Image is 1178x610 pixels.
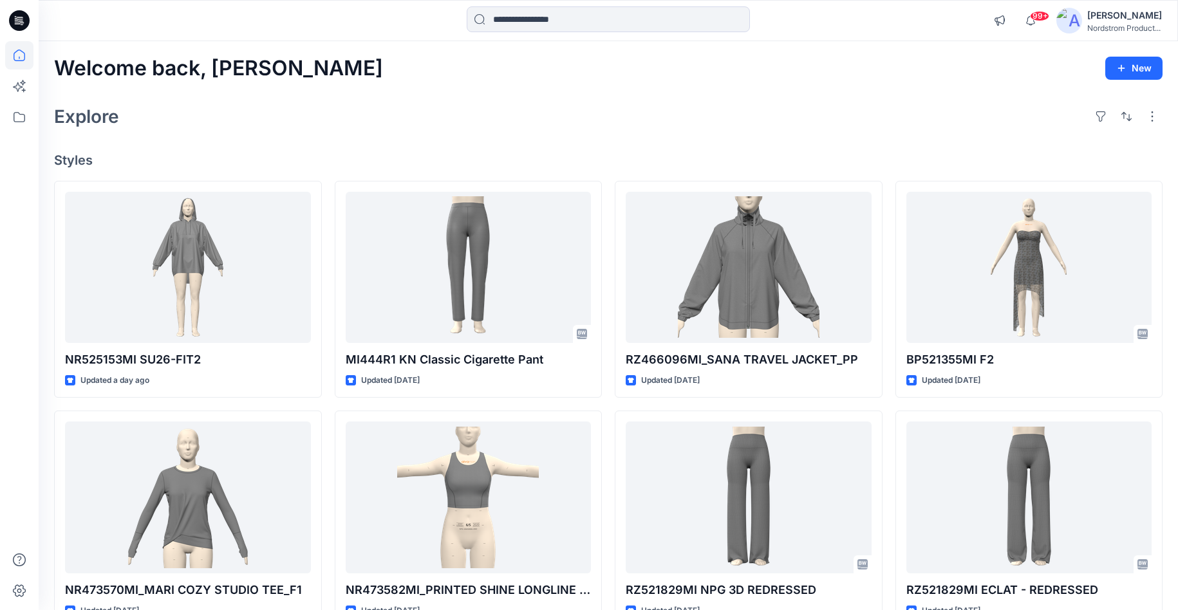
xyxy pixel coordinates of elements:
p: Updated a day ago [80,374,149,387]
p: RZ521829MI NPG 3D REDRESSED [626,581,872,599]
button: New [1105,57,1163,80]
h2: Welcome back, [PERSON_NAME] [54,57,383,80]
a: RZ521829MI ECLAT - REDRESSED [906,421,1152,573]
a: NR473582MI_PRINTED SHINE LONGLINE BRA [346,421,592,573]
p: Updated [DATE] [361,374,420,387]
div: [PERSON_NAME] [1087,8,1162,23]
h2: Explore [54,106,119,127]
a: MI444R1 KN Classic Cigarette Pant [346,192,592,343]
p: Updated [DATE] [641,374,700,387]
p: BP521355MI F2 [906,351,1152,369]
p: NR473582MI_PRINTED SHINE LONGLINE BRA [346,581,592,599]
img: avatar [1056,8,1082,33]
a: RZ466096MI_SANA TRAVEL JACKET_PP [626,192,872,343]
p: Updated [DATE] [922,374,980,387]
a: BP521355MI F2 [906,192,1152,343]
h4: Styles [54,152,1163,168]
a: NR473570MI_MARI COZY STUDIO TEE_F1 [65,421,311,573]
p: RZ466096MI_SANA TRAVEL JACKET_PP [626,351,872,369]
p: RZ521829MI ECLAT - REDRESSED [906,581,1152,599]
p: NR525153MI SU26-FIT2 [65,351,311,369]
p: MI444R1 KN Classic Cigarette Pant [346,351,592,369]
span: 99+ [1030,11,1049,21]
a: NR525153MI SU26-FIT2 [65,192,311,343]
div: Nordstrom Product... [1087,23,1162,33]
p: NR473570MI_MARI COZY STUDIO TEE_F1 [65,581,311,599]
a: RZ521829MI NPG 3D REDRESSED [626,421,872,573]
